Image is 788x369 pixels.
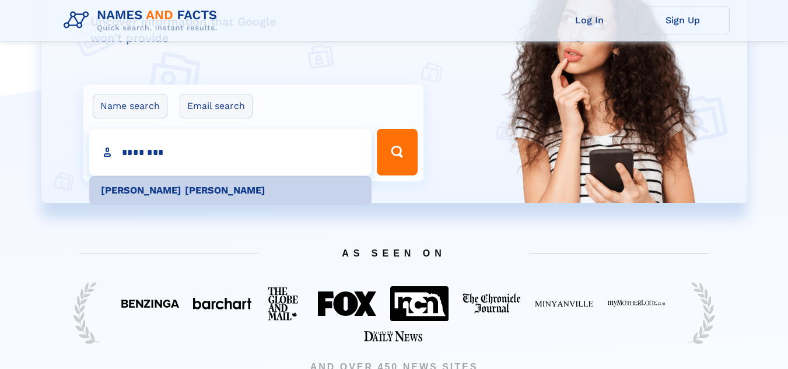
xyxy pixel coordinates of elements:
[265,284,304,323] img: Featured on The Globe And Mail
[121,300,179,308] img: Featured on Benzinga
[101,185,181,196] b: [PERSON_NAME]
[185,185,265,196] b: [PERSON_NAME]
[62,234,727,273] span: AS SEEN ON
[463,293,521,314] img: Featured on The Chronicle Journal
[607,300,666,308] img: Featured on My Mother Lode
[543,6,636,34] a: Log In
[180,94,253,118] label: Email search
[193,298,251,309] img: Featured on BarChart
[636,6,730,34] a: Sign Up
[390,286,449,321] img: Featured on NCN
[535,300,593,308] img: Featured on Minyanville
[318,291,376,316] img: Featured on FOX 40
[59,5,227,36] img: Logo Names and Facts
[377,129,418,175] button: Search Button
[89,129,372,175] input: search input
[93,94,167,118] label: Name search
[364,331,422,342] img: Featured on Starkville Daily News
